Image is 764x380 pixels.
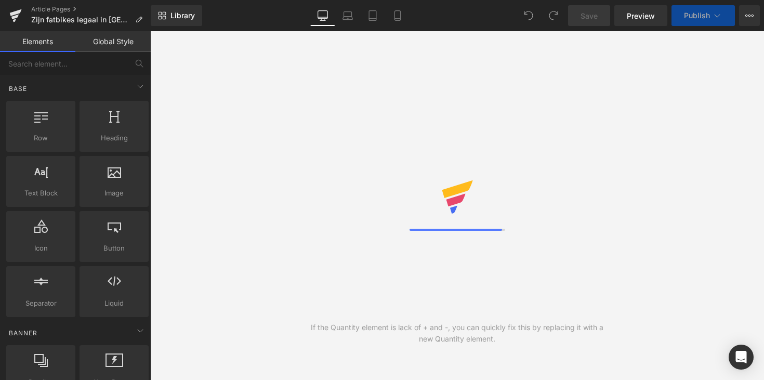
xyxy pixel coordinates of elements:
span: Banner [8,328,38,338]
a: Preview [614,5,667,26]
span: Liquid [83,298,146,309]
a: New Library [151,5,202,26]
a: Tablet [360,5,385,26]
span: Library [170,11,195,20]
span: Button [83,243,146,254]
div: Open Intercom Messenger [729,345,754,370]
span: Publish [684,11,710,20]
span: Row [9,133,72,143]
button: Publish [671,5,735,26]
a: Laptop [335,5,360,26]
span: Separator [9,298,72,309]
span: Text Block [9,188,72,199]
span: Save [581,10,598,21]
a: Desktop [310,5,335,26]
div: If the Quantity element is lack of + and -, you can quickly fix this by replacing it with a new Q... [304,322,611,345]
button: More [739,5,760,26]
button: Undo [518,5,539,26]
span: Zijn fatbikes legaal in [GEOGRAPHIC_DATA]? Dit zijn de regels [31,16,131,24]
button: Redo [543,5,564,26]
a: Article Pages [31,5,151,14]
a: Mobile [385,5,410,26]
a: Global Style [75,31,151,52]
span: Preview [627,10,655,21]
span: Base [8,84,28,94]
span: Icon [9,243,72,254]
span: Image [83,188,146,199]
span: Heading [83,133,146,143]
